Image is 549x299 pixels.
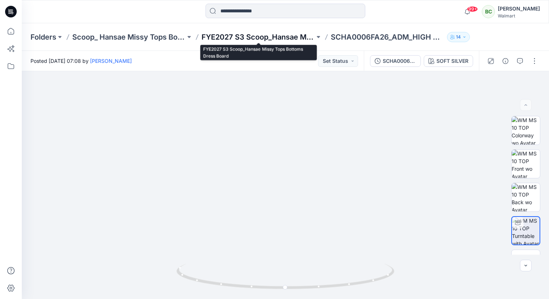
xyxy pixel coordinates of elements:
div: SCHA0006FA26_ADM_HIGH CREW CAP TEE [383,57,416,65]
img: WM MS 10 TOP Turntable with Avatar [512,217,540,245]
p: SCHA0006FA26_ADM_HIGH CREW CAP TEE [331,32,444,42]
img: WM MS 10 TOP Front wo Avatar [512,150,540,178]
a: Folders [30,32,56,42]
span: Posted [DATE] 07:08 by [30,57,132,65]
span: 99+ [467,6,478,12]
a: FYE2027 S3 Scoop_Hansae Missy Tops Bottoms Dress Board [202,32,315,42]
img: WM MS 10 TOP Colorway wo Avatar [512,116,540,145]
button: 14 [447,32,470,42]
button: SOFT SILVER [424,55,473,67]
div: SOFT SILVER [436,57,468,65]
button: Details [500,55,511,67]
div: [PERSON_NAME] [498,4,540,13]
img: eyJhbGciOiJIUzI1NiIsImtpZCI6IjAiLCJzbHQiOiJzZXMiLCJ0eXAiOiJKV1QifQ.eyJkYXRhIjp7InR5cGUiOiJzdG9yYW... [109,62,462,299]
img: WM MS 10 TOP Back wo Avatar [512,183,540,211]
div: Walmart [498,13,540,19]
button: SCHA0006FA26_ADM_HIGH CREW CAP TEE [370,55,421,67]
a: Scoop_ Hansae Missy Tops Bottoms Dress [72,32,186,42]
div: BC [482,5,495,18]
p: 14 [456,33,461,41]
a: [PERSON_NAME] [90,58,132,64]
